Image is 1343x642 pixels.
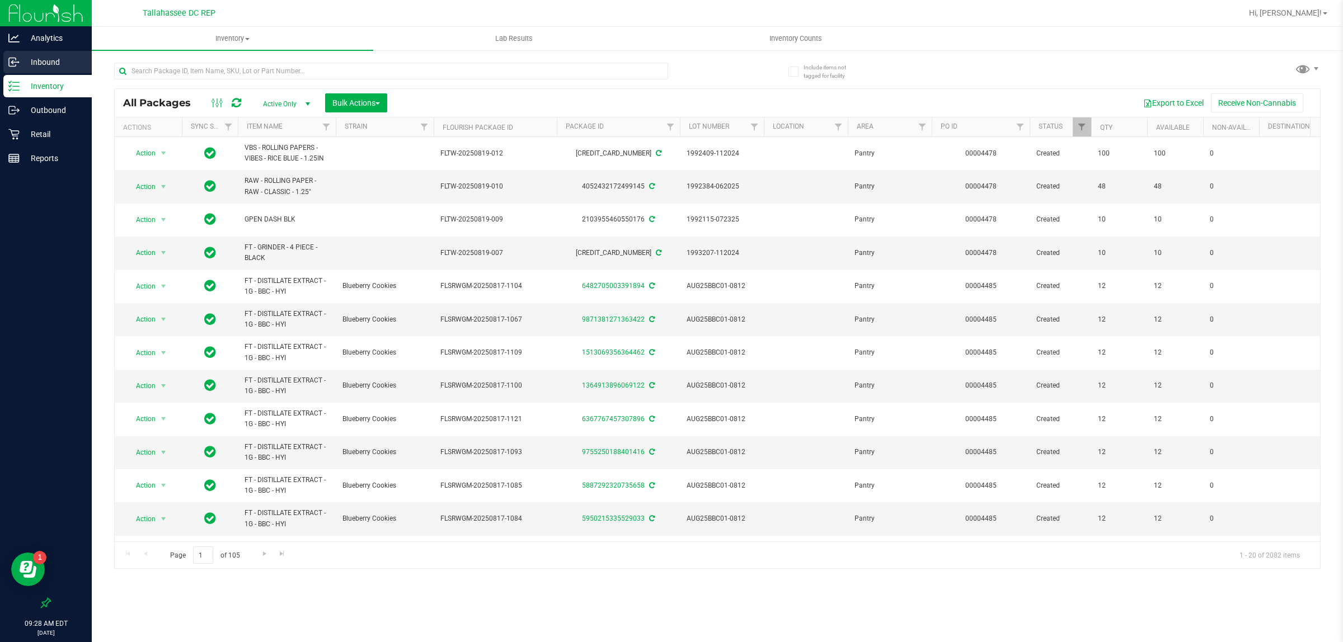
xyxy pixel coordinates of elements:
span: FT - GRINDER - 4 PIECE - BLACK [245,242,329,263]
span: Sync from Compliance System [647,448,655,456]
span: 12 [1098,447,1140,457]
iframe: Resource center [11,553,45,586]
span: 1992384-062025 [687,181,757,192]
span: 10 [1154,248,1196,258]
a: 00004485 [965,348,997,356]
span: Action [126,145,156,161]
span: FLSRWGM-20250817-1109 [440,347,550,358]
span: In Sync [204,444,216,460]
span: All Packages [123,97,202,109]
span: Pantry [854,248,925,258]
span: Action [126,378,156,394]
span: 12 [1154,414,1196,424]
a: 00004485 [965,514,997,522]
span: select [157,478,171,493]
span: FT - DISTILLATE EXTRACT - 1G - BBC - HYI [245,375,329,396]
span: 0 [1210,314,1252,325]
span: 0 [1210,347,1252,358]
span: FLSRWGM-20250817-1093 [440,447,550,457]
span: Created [1036,480,1084,491]
a: Filter [1011,117,1030,136]
a: Filter [745,117,764,136]
span: Created [1036,148,1084,159]
span: 0 [1210,148,1252,159]
a: Location [773,122,804,130]
span: FT - DISTILLATE EXTRACT - 1G - BBC - HYI [245,442,329,463]
span: 48 [1154,181,1196,192]
span: Pantry [854,281,925,291]
span: Sync from Compliance System [647,415,655,423]
span: 12 [1098,414,1140,424]
a: 00004485 [965,381,997,389]
span: 12 [1154,380,1196,391]
p: Analytics [20,31,87,45]
a: PO ID [941,122,957,130]
a: Destination [1268,122,1310,130]
span: In Sync [204,278,216,294]
iframe: Resource center unread badge [33,551,46,564]
span: 0 [1210,281,1252,291]
span: Blueberry Cookies [342,447,427,457]
span: Action [126,511,156,527]
span: 0 [1210,513,1252,524]
a: 00004478 [965,249,997,257]
inline-svg: Reports [8,153,20,164]
span: 10 [1098,248,1140,258]
a: 9755250188401416 [582,448,645,456]
span: FLSRWGM-20250817-1085 [440,480,550,491]
span: Blueberry Cookies [342,380,427,391]
span: 10 [1154,214,1196,225]
span: 0 [1210,480,1252,491]
span: 0 [1210,214,1252,225]
a: 00004478 [965,182,997,190]
span: Sync from Compliance System [654,149,661,157]
span: Sync from Compliance System [647,182,655,190]
span: Created [1036,414,1084,424]
p: Reports [20,152,87,165]
span: 12 [1154,513,1196,524]
div: 4052432172499145 [555,181,682,192]
span: Blueberry Cookies [342,314,427,325]
span: Include items not tagged for facility [804,63,860,80]
span: 1993207-112024 [687,248,757,258]
span: Action [126,311,156,327]
span: Pantry [854,314,925,325]
span: In Sync [204,511,216,526]
inline-svg: Inventory [8,81,20,92]
span: Hi, [PERSON_NAME]! [1249,8,1322,17]
span: Sync from Compliance System [647,315,655,323]
span: Tallahassee DC REP [143,8,215,18]
inline-svg: Retail [8,129,20,140]
span: 12 [1098,281,1140,291]
span: GPEN DASH BLK [245,214,329,225]
span: In Sync [204,344,216,360]
span: RAW - ROLLING PAPER - RAW - CLASSIC - 1.25" [245,176,329,197]
a: 00004485 [965,415,997,423]
a: Strain [345,122,368,130]
a: Filter [317,117,336,136]
span: FT - DISTILLATE EXTRACT - 1G - BBC - HYI [245,508,329,529]
span: Blueberry Cookies [342,480,427,491]
span: In Sync [204,211,216,227]
label: Pin the sidebar to full width on large screens [40,597,51,608]
a: Item Name [247,122,283,130]
span: select [157,179,171,195]
inline-svg: Inbound [8,56,20,68]
a: 5950215335529033 [582,514,645,522]
inline-svg: Outbound [8,105,20,116]
span: Sync from Compliance System [647,348,655,356]
span: Blueberry Cookies [342,414,427,424]
a: Qty [1100,124,1112,131]
a: 00004478 [965,149,997,157]
span: Sync from Compliance System [647,282,655,290]
span: 100 [1154,148,1196,159]
span: 12 [1098,380,1140,391]
span: 12 [1098,513,1140,524]
a: Filter [415,117,434,136]
a: 6367767457307896 [582,415,645,423]
span: 12 [1154,447,1196,457]
span: Pantry [854,347,925,358]
span: Action [126,478,156,493]
span: select [157,145,171,161]
span: Sync from Compliance System [654,249,661,257]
